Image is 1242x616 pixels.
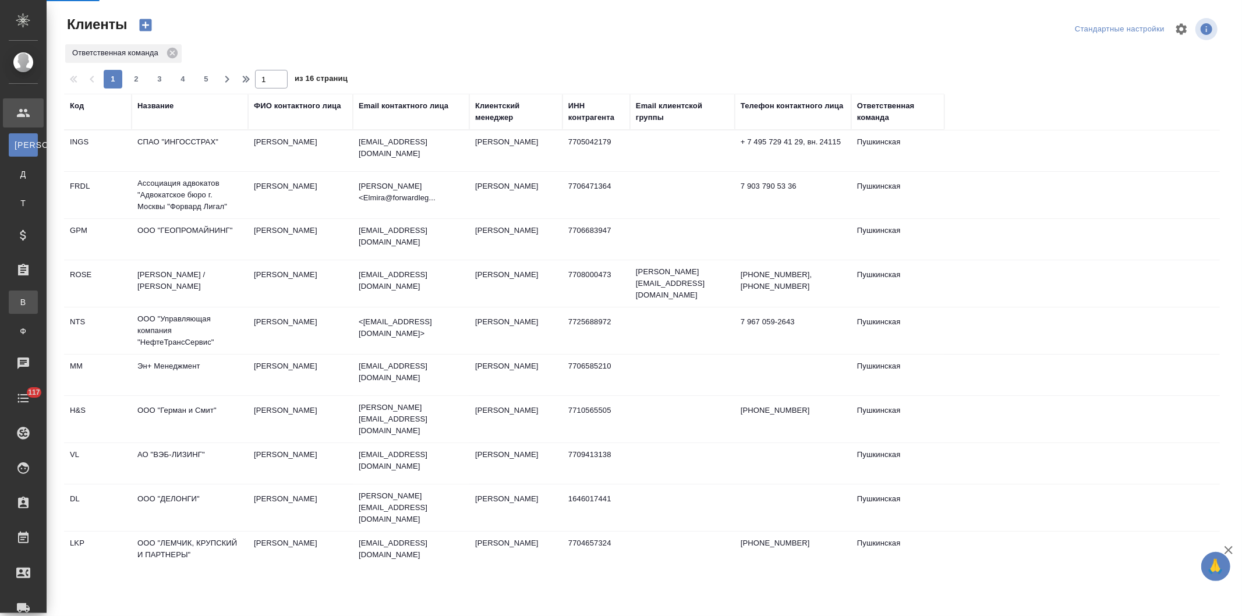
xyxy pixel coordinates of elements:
[469,399,562,440] td: [PERSON_NAME]
[15,139,32,151] span: [PERSON_NAME]
[132,532,248,572] td: ООО "ЛЕМЧИК, КРУПСКИЙ И ПАРТНЕРЫ"
[359,136,463,160] p: [EMAIL_ADDRESS][DOMAIN_NAME]
[562,443,630,484] td: 7709413138
[359,360,463,384] p: [EMAIL_ADDRESS][DOMAIN_NAME]
[562,399,630,440] td: 7710565505
[851,355,944,395] td: Пушкинская
[469,532,562,572] td: [PERSON_NAME]
[562,532,630,572] td: 7704657324
[132,399,248,440] td: ООО "Герман и Смит"
[15,168,32,180] span: Д
[174,70,192,88] button: 4
[359,402,463,437] p: [PERSON_NAME][EMAIL_ADDRESS][DOMAIN_NAME]
[741,136,845,148] p: + 7 495 729 41 29, вн. 24115
[248,219,353,260] td: [PERSON_NAME]
[295,72,348,88] span: из 16 страниц
[9,320,38,343] a: Ф
[15,296,32,308] span: В
[851,130,944,171] td: Пушкинская
[359,100,448,112] div: Email контактного лица
[248,399,353,440] td: [PERSON_NAME]
[741,180,845,192] p: 7 903 790 53 36
[359,316,463,339] p: <[EMAIL_ADDRESS][DOMAIN_NAME]>
[248,130,353,171] td: [PERSON_NAME]
[469,443,562,484] td: [PERSON_NAME]
[469,355,562,395] td: [PERSON_NAME]
[132,443,248,484] td: АО "ВЭБ-ЛИЗИНГ"
[248,175,353,215] td: [PERSON_NAME]
[636,100,729,123] div: Email клиентской группы
[469,487,562,528] td: [PERSON_NAME]
[64,532,132,572] td: LKP
[150,73,169,85] span: 3
[132,219,248,260] td: ООО "ГЕОПРОМАЙНИНГ"
[137,100,174,112] div: Название
[248,310,353,351] td: [PERSON_NAME]
[857,100,939,123] div: Ответственная команда
[197,70,215,88] button: 5
[562,263,630,304] td: 7708000473
[64,355,132,395] td: MM
[851,175,944,215] td: Пушкинская
[562,130,630,171] td: 7705042179
[741,269,845,292] p: [PHONE_NUMBER], [PHONE_NUMBER]
[9,192,38,215] a: Т
[64,399,132,440] td: H&S
[15,325,32,337] span: Ф
[1201,552,1230,581] button: 🙏
[64,130,132,171] td: INGS
[359,449,463,472] p: [EMAIL_ADDRESS][DOMAIN_NAME]
[132,307,248,354] td: ООО "Управляющая компания "НефтеТрансСервис"
[562,487,630,528] td: 1646017441
[248,443,353,484] td: [PERSON_NAME]
[630,260,735,307] td: [PERSON_NAME][EMAIL_ADDRESS][DOMAIN_NAME]
[127,70,146,88] button: 2
[15,197,32,209] span: Т
[64,175,132,215] td: FRDL
[359,537,463,561] p: [EMAIL_ADDRESS][DOMAIN_NAME]
[562,310,630,351] td: 7725688972
[70,100,84,112] div: Код
[132,172,248,218] td: Ассоциация адвокатов "Адвокатское бюро г. Москвы "Форвард Лигал"
[132,355,248,395] td: Эн+ Менеджмент
[851,443,944,484] td: Пушкинская
[562,355,630,395] td: 7706585210
[562,219,630,260] td: 7706683947
[72,47,162,59] p: Ответственная команда
[741,537,845,549] p: [PHONE_NUMBER]
[64,219,132,260] td: GPM
[851,399,944,440] td: Пушкинская
[469,130,562,171] td: [PERSON_NAME]
[851,219,944,260] td: Пушкинская
[1206,554,1226,579] span: 🙏
[741,405,845,416] p: [PHONE_NUMBER]
[132,487,248,528] td: ООО "ДЕЛОНГИ"
[562,175,630,215] td: 7706471364
[3,384,44,413] a: 117
[1195,18,1220,40] span: Посмотреть информацию
[469,175,562,215] td: [PERSON_NAME]
[248,532,353,572] td: [PERSON_NAME]
[359,180,463,204] p: [PERSON_NAME] <Elmira@forwardleg...
[9,291,38,314] a: В
[64,263,132,304] td: ROSE
[469,263,562,304] td: [PERSON_NAME]
[64,443,132,484] td: VL
[359,225,463,248] p: [EMAIL_ADDRESS][DOMAIN_NAME]
[469,310,562,351] td: [PERSON_NAME]
[64,487,132,528] td: DL
[248,487,353,528] td: [PERSON_NAME]
[741,100,844,112] div: Телефон контактного лица
[248,263,353,304] td: [PERSON_NAME]
[851,263,944,304] td: Пушкинская
[1167,15,1195,43] span: Настроить таблицу
[174,73,192,85] span: 4
[248,355,353,395] td: [PERSON_NAME]
[469,219,562,260] td: [PERSON_NAME]
[9,162,38,186] a: Д
[741,316,845,328] p: 7 967 059-2643
[132,130,248,171] td: СПАО "ИНГОССТРАХ"
[132,263,248,304] td: [PERSON_NAME] / [PERSON_NAME]
[150,70,169,88] button: 3
[64,15,127,34] span: Клиенты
